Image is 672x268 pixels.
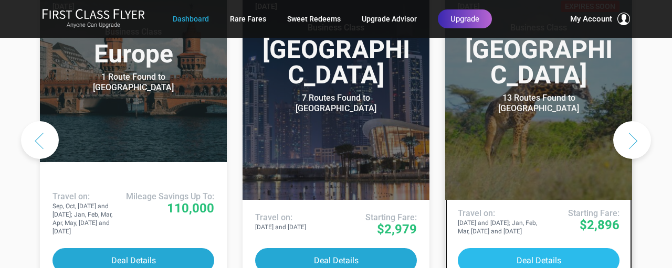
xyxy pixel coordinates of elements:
h3: [GEOGRAPHIC_DATA] [458,23,619,88]
a: Dashboard [173,9,209,28]
button: My Account [570,13,630,25]
small: Anyone Can Upgrade [42,22,145,29]
a: Rare Fares [230,9,266,28]
a: Upgrade Advisor [362,9,417,28]
div: 13 Routes Found to [GEOGRAPHIC_DATA] [473,93,604,114]
a: First Class FlyerAnyone Can Upgrade [42,8,145,29]
a: Upgrade [438,9,492,28]
button: Next slide [613,121,651,159]
h3: Europe [52,27,214,67]
span: My Account [570,13,612,25]
a: Sweet Redeems [287,9,341,28]
div: 7 Routes Found to [GEOGRAPHIC_DATA] [270,93,402,114]
div: 1 Route Found to [GEOGRAPHIC_DATA] [68,72,199,93]
h3: [GEOGRAPHIC_DATA] [255,23,417,88]
img: First Class Flyer [42,8,145,19]
button: Previous slide [21,121,59,159]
